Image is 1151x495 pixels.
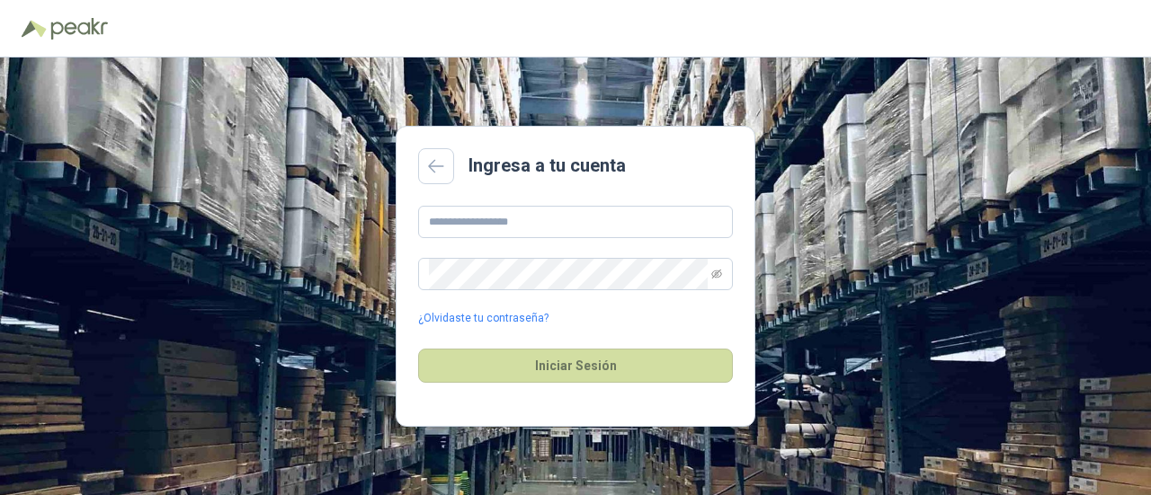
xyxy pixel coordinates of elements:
span: eye-invisible [711,269,722,279]
a: ¿Olvidaste tu contraseña? [418,310,549,327]
button: Iniciar Sesión [418,349,733,383]
img: Logo [22,20,47,38]
h2: Ingresa a tu cuenta [468,152,626,180]
img: Peakr [50,18,108,40]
